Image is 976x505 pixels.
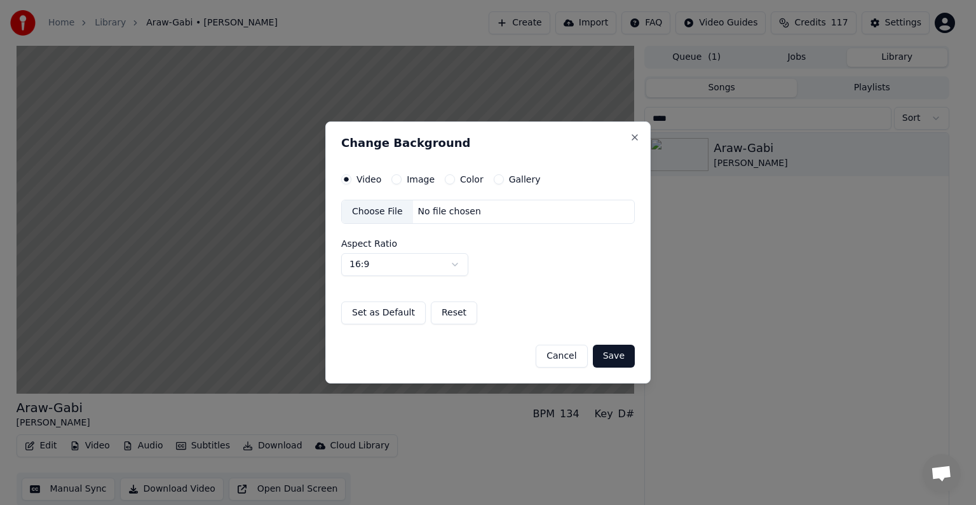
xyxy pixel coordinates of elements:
[509,175,541,184] label: Gallery
[413,205,486,218] div: No file chosen
[593,345,635,368] button: Save
[341,301,426,324] button: Set as Default
[431,301,477,324] button: Reset
[342,200,413,223] div: Choose File
[536,345,587,368] button: Cancel
[356,175,381,184] label: Video
[407,175,435,184] label: Image
[460,175,484,184] label: Color
[341,137,635,149] h2: Change Background
[341,239,635,248] label: Aspect Ratio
